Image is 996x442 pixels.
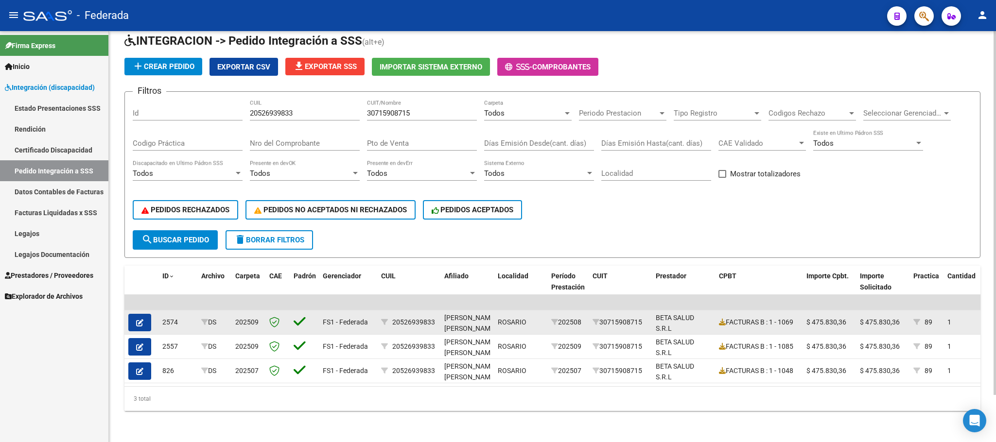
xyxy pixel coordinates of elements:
[380,63,482,71] span: Importar Sistema Externo
[947,342,951,350] span: 1
[494,266,547,308] datatable-header-cell: Localidad
[806,342,846,350] span: $ 475.830,36
[323,272,361,280] span: Gerenciador
[656,272,686,280] span: Prestador
[141,234,153,245] mat-icon: search
[293,60,305,72] mat-icon: file_download
[162,272,169,280] span: ID
[444,362,498,392] span: [PERSON_NAME], [PERSON_NAME] , -
[5,61,30,72] span: Inicio
[197,266,231,308] datatable-header-cell: Archivo
[656,361,711,383] div: BETA SALUD S.R.L
[381,272,396,280] span: CUIL
[963,409,986,432] div: Open Intercom Messenger
[293,62,357,71] span: Exportar SSS
[323,318,368,326] span: FS1 - Federada
[245,200,416,220] button: PEDIDOS NO ACEPTADOS NI RECHAZADOS
[444,272,469,280] span: Afiliado
[444,338,498,368] span: [PERSON_NAME], [PERSON_NAME] , -
[423,200,523,220] button: PEDIDOS ACEPTADOS
[719,317,799,328] div: FACTURAS B : 1 - 1069
[860,367,900,374] span: $ 475.830,36
[813,139,834,148] span: Todos
[141,205,229,214] span: PEDIDOS RECHAZADOS
[551,272,585,291] span: Período Prestación
[730,168,801,180] span: Mostrar totalizadores
[234,234,246,245] mat-icon: delete
[947,318,951,326] span: 1
[5,40,55,51] span: Firma Express
[806,367,846,374] span: $ 475.830,36
[235,367,259,374] span: 202507
[133,200,238,220] button: PEDIDOS RECHAZADOS
[367,169,387,178] span: Todos
[5,270,93,281] span: Prestadores / Proveedores
[133,230,218,250] button: Buscar Pedido
[377,266,440,308] datatable-header-cell: CUIL
[593,365,648,376] div: 30715908715
[132,60,144,72] mat-icon: add
[201,317,227,328] div: DS
[133,169,153,178] span: Todos
[484,169,505,178] span: Todos
[860,318,900,326] span: $ 475.830,36
[863,109,942,118] span: Seleccionar Gerenciador
[719,272,736,280] span: CPBT
[269,272,282,280] span: CAE
[551,365,585,376] div: 202507
[674,109,752,118] span: Tipo Registro
[484,109,505,118] span: Todos
[201,365,227,376] div: DS
[532,63,591,71] span: Comprobantes
[719,365,799,376] div: FACTURAS B : 1 - 1048
[579,109,658,118] span: Periodo Prestacion
[323,342,368,350] span: FS1 - Federada
[498,318,526,326] span: ROSARIO
[319,266,377,308] datatable-header-cell: Gerenciador
[498,342,526,350] span: ROSARIO
[285,58,365,75] button: Exportar SSS
[5,291,83,302] span: Explorador de Archivos
[656,337,711,359] div: BETA SALUD S.R.L
[254,205,407,214] span: PEDIDOS NO ACEPTADOS NI RECHAZADOS
[806,272,849,280] span: Importe Cpbt.
[158,266,197,308] datatable-header-cell: ID
[860,272,891,291] span: Importe Solicitado
[162,317,193,328] div: 2574
[250,169,270,178] span: Todos
[77,5,129,26] span: - Federada
[652,266,715,308] datatable-header-cell: Prestador
[294,272,316,280] span: Padrón
[392,341,435,352] div: 20526939833
[925,367,932,374] span: 89
[769,109,847,118] span: Codigos Rechazo
[132,62,194,71] span: Crear Pedido
[444,314,498,344] span: [PERSON_NAME], [PERSON_NAME] , -
[440,266,494,308] datatable-header-cell: Afiliado
[913,272,939,280] span: Practica
[226,230,313,250] button: Borrar Filtros
[124,34,362,48] span: INTEGRACION -> Pedido Integración a SSS
[210,58,278,76] button: Exportar CSV
[925,318,932,326] span: 89
[497,58,598,76] button: -Comprobantes
[551,341,585,352] div: 202509
[124,387,980,411] div: 3 total
[290,266,319,308] datatable-header-cell: Padrón
[323,367,368,374] span: FS1 - Federada
[593,317,648,328] div: 30715908715
[856,266,909,308] datatable-header-cell: Importe Solicitado
[498,272,528,280] span: Localidad
[392,317,435,328] div: 20526939833
[432,205,514,214] span: PEDIDOS ACEPTADOS
[201,272,225,280] span: Archivo
[5,82,95,93] span: Integración (discapacidad)
[947,272,976,280] span: Cantidad
[498,367,526,374] span: ROSARIO
[141,236,209,244] span: Buscar Pedido
[234,236,304,244] span: Borrar Filtros
[909,266,944,308] datatable-header-cell: Practica
[392,365,435,376] div: 20526939833
[947,367,951,374] span: 1
[231,266,265,308] datatable-header-cell: Carpeta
